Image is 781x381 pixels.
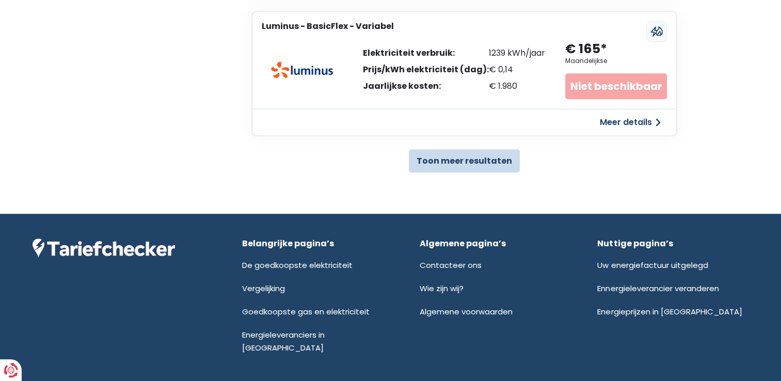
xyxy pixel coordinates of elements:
[262,21,394,31] h3: Luminus - BasicFlex - Variabel
[420,306,513,317] a: Algemene voorwaarden
[597,239,748,248] div: Nuttige pagina’s
[489,49,545,57] div: 1239 kWh/jaar
[242,283,285,294] a: Vergelijking
[565,41,607,58] div: € 165*
[420,239,571,248] div: Algemene pagina’s
[594,113,667,132] button: Meer details
[363,49,489,57] div: Elektriciteit verbruik:
[363,82,489,90] div: Jaarlijkse kosten:
[33,239,175,258] img: Tariefchecker logo
[597,283,719,294] a: Ennergieleverancier veranderen
[363,66,489,74] div: Prijs/kWh elektriciteit (dag):
[420,283,464,294] a: Wie zijn wij?
[242,329,325,353] a: Energieleveranciers in [GEOGRAPHIC_DATA]
[489,82,545,90] div: € 1.980
[420,260,482,271] a: Contacteer ons
[565,73,666,99] div: Niet beschikbaar
[409,149,520,172] button: Toon meer resultaten
[565,57,607,65] div: Maandelijkse
[489,66,545,74] div: € 0,14
[271,61,333,78] img: Luminus
[242,260,353,271] a: De goedkoopste elektriciteit
[242,306,370,317] a: Goedkoopste gas en elektriciteit
[597,260,708,271] a: Uw energiefactuur uitgelegd
[242,239,393,248] div: Belangrijke pagina’s
[597,306,742,317] a: Energieprijzen in [GEOGRAPHIC_DATA]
